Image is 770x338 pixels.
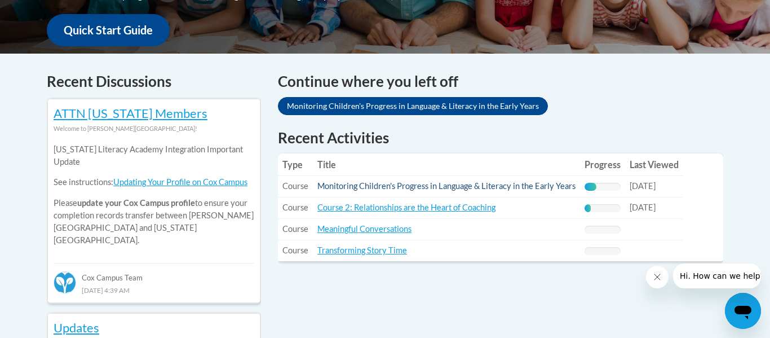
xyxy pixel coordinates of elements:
[54,284,254,296] div: [DATE] 4:39 AM
[54,122,254,135] div: Welcome to [PERSON_NAME][GEOGRAPHIC_DATA]!
[7,8,91,17] span: Hi. How can we help?
[317,245,407,255] a: Transforming Story Time
[625,153,683,176] th: Last Viewed
[585,183,596,191] div: Progress, %
[54,320,99,335] a: Updates
[278,128,723,148] h1: Recent Activities
[54,135,254,255] div: Please to ensure your completion records transfer between [PERSON_NAME][GEOGRAPHIC_DATA] and [US_...
[77,198,195,208] b: update your Cox Campus profile
[317,203,495,212] a: Course 2: Relationships are the Heart of Coaching
[313,153,580,176] th: Title
[278,71,723,93] h4: Continue where you left off
[585,204,591,212] div: Progress, %
[282,224,308,234] span: Course
[282,245,308,255] span: Course
[47,14,170,46] a: Quick Start Guide
[47,71,261,93] h4: Recent Discussions
[113,177,247,187] a: Updating Your Profile on Cox Campus
[282,181,308,191] span: Course
[317,181,576,191] a: Monitoring Children's Progress in Language & Literacy in the Early Years
[725,293,761,329] iframe: Button to launch messaging window
[646,266,669,288] iframe: Close message
[54,176,254,188] p: See instructions:
[282,203,308,212] span: Course
[54,263,254,283] div: Cox Campus Team
[673,264,761,288] iframe: Message from company
[630,203,656,212] span: [DATE]
[278,153,313,176] th: Type
[278,97,548,115] a: Monitoring Children's Progress in Language & Literacy in the Early Years
[54,271,76,294] img: Cox Campus Team
[630,181,656,191] span: [DATE]
[54,143,254,168] p: [US_STATE] Literacy Academy Integration Important Update
[317,224,411,234] a: Meaningful Conversations
[54,106,207,121] a: ATTN [US_STATE] Members
[580,153,625,176] th: Progress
